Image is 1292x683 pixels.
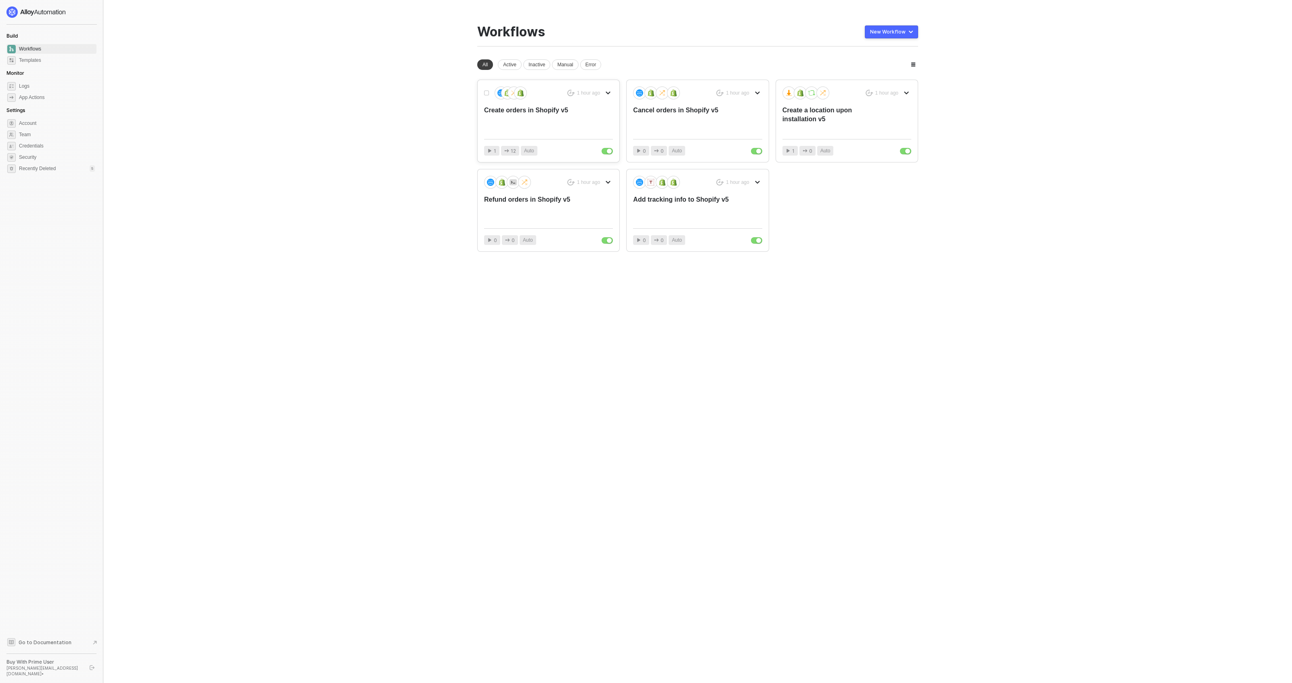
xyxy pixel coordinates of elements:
span: icon-arrow-down [755,180,760,185]
img: icon [636,179,643,186]
span: Go to Documentation [19,639,71,646]
div: 1 hour ago [726,179,749,186]
img: icon [487,179,494,186]
button: New Workflow [865,25,918,38]
span: icon-app-actions [654,148,659,153]
span: icon-success-page [567,179,575,186]
img: icon [517,89,524,97]
img: icon [670,89,677,97]
div: [PERSON_NAME][EMAIL_ADDRESS][DOMAIN_NAME] • [6,665,82,677]
span: Account [19,118,95,128]
span: 1 [792,147,795,155]
span: Workflows [19,44,95,54]
img: icon [808,89,815,97]
div: Create orders in Shopify v5 [484,106,587,133]
img: icon [521,179,528,186]
span: icon-app-actions [504,148,509,153]
div: Add tracking info to Shopify v5 [633,195,736,222]
span: 0 [494,236,497,244]
span: Credentials [19,141,95,151]
div: 1 hour ago [577,179,600,186]
span: team [7,131,16,139]
span: icon-success-page [716,90,724,97]
span: icon-arrow-down [755,91,760,95]
span: Team [19,130,95,139]
div: 1 hour ago [726,90,749,97]
span: Build [6,33,18,39]
span: icon-app-actions [505,238,510,242]
img: icon [497,89,505,97]
img: icon [659,89,666,97]
span: 0 [661,147,664,155]
span: icon-success-page [716,179,724,186]
div: Inactive [523,59,550,70]
a: logo [6,6,96,18]
span: icon-success-page [866,90,873,97]
img: icon [636,89,643,97]
img: icon [659,179,666,186]
img: icon [797,89,804,97]
span: 0 [643,236,646,244]
span: 12 [511,147,516,155]
span: Settings [6,107,25,113]
a: Knowledge Base [6,637,97,647]
span: document-arrow [91,639,99,647]
span: Templates [19,55,95,65]
span: icon-app-actions [7,93,16,102]
div: 5 [90,165,95,172]
img: icon [785,89,793,97]
span: Security [19,152,95,162]
span: 0 [643,147,646,155]
span: Auto [672,147,682,155]
span: icon-app-actions [803,148,807,153]
span: Auto [672,236,682,244]
span: icon-success-page [567,90,575,97]
div: All [477,59,493,70]
span: icon-arrow-down [606,180,610,185]
span: Logs [19,81,95,91]
img: icon [504,89,511,97]
span: 1 [494,147,496,155]
span: icon-arrow-down [606,91,610,95]
span: settings [7,119,16,128]
div: Refund orders in Shopify v5 [484,195,587,222]
span: Recently Deleted [19,165,56,172]
div: Buy With Prime User [6,659,82,665]
span: documentation [7,638,15,646]
span: credentials [7,142,16,150]
img: logo [6,6,66,18]
img: icon [510,89,518,97]
div: New Workflow [870,29,906,35]
div: 1 hour ago [875,90,898,97]
img: icon [647,89,654,97]
span: settings [7,164,16,173]
img: icon [819,89,826,97]
span: 0 [512,236,515,244]
div: Workflows [477,24,545,40]
div: Cancel orders in Shopify v5 [633,106,736,133]
span: logout [90,665,94,670]
span: 0 [809,147,812,155]
div: Active [498,59,522,70]
span: icon-arrow-down [904,91,909,95]
span: Auto [524,147,534,155]
div: Error [580,59,602,70]
img: icon [670,179,677,186]
span: 0 [661,236,664,244]
img: icon [647,179,654,186]
div: App Actions [19,94,44,101]
span: dashboard [7,45,16,53]
span: Auto [523,236,533,244]
span: icon-app-actions [654,238,659,242]
span: icon-logs [7,82,16,91]
img: icon [498,179,505,186]
span: security [7,153,16,162]
img: icon [510,179,517,186]
div: 1 hour ago [577,90,600,97]
div: Create a location upon installation v5 [782,106,885,133]
span: Auto [820,147,831,155]
span: Monitor [6,70,24,76]
span: marketplace [7,56,16,65]
div: Manual [552,59,578,70]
